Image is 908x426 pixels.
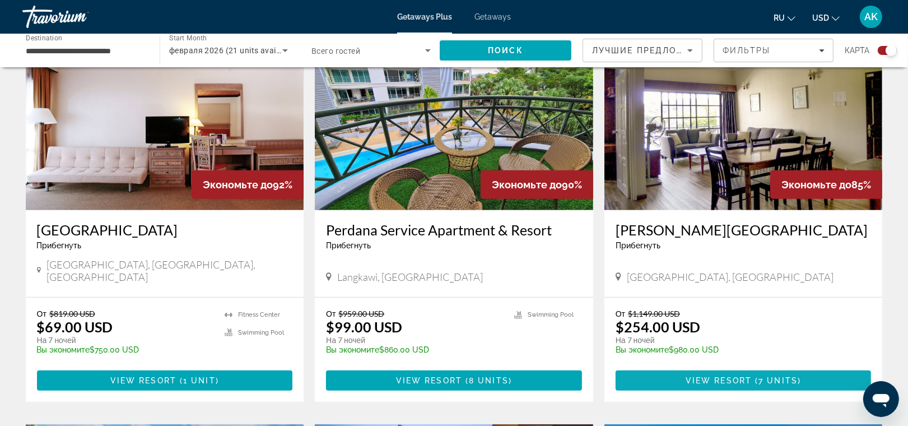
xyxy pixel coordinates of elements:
span: Лучшие предложения [592,46,711,55]
div: 90% [481,170,593,199]
span: Вы экономите [37,345,90,354]
mat-select: Sort by [592,44,693,57]
span: Прибегнуть [616,241,660,250]
img: Perdana Service Apartment & Resort [315,31,593,210]
span: Swimming Pool [238,329,284,336]
span: Вы экономите [616,345,669,354]
input: Select destination [26,44,145,58]
span: ( ) [752,376,801,385]
a: [PERSON_NAME][GEOGRAPHIC_DATA] [616,221,872,238]
span: Start Month [169,35,207,43]
p: На 7 ночей [326,335,503,345]
span: От [616,309,625,318]
span: ( ) [462,376,512,385]
button: Search [440,40,571,61]
p: На 7 ночей [616,335,860,345]
span: Экономьте до [203,179,273,191]
span: От [37,309,46,318]
a: Getaways Plus [397,12,452,21]
span: Поиск [488,46,523,55]
span: 8 units [469,376,509,385]
span: View Resort [110,376,176,385]
span: Вы экономите [326,345,379,354]
span: AK [864,11,878,22]
span: февраля 2026 (21 units available) [169,46,296,55]
img: Greenhill Resort [604,31,883,210]
span: $1,149.00 USD [628,309,680,318]
span: View Resort [686,376,752,385]
span: Экономьте до [781,179,851,191]
span: ru [774,13,785,22]
button: Change currency [812,10,840,26]
a: Getaways [474,12,511,21]
span: Экономьте до [492,179,562,191]
p: $750.00 USD [37,345,214,354]
span: View Resort [396,376,462,385]
span: Langkawi, [GEOGRAPHIC_DATA] [337,271,483,283]
a: Perdana Service Apartment & Resort [326,221,582,238]
button: Filters [714,39,834,62]
span: Фильтры [723,46,771,55]
p: $69.00 USD [37,318,113,335]
button: View Resort(7 units) [616,371,872,391]
span: ( ) [176,376,219,385]
span: 1 unit [183,376,216,385]
p: $99.00 USD [326,318,402,335]
a: [GEOGRAPHIC_DATA] [37,221,293,238]
div: 85% [770,170,882,199]
span: Прибегнуть [37,241,82,250]
p: $980.00 USD [616,345,860,354]
button: View Resort(8 units) [326,371,582,391]
span: $959.00 USD [338,309,384,318]
div: 92% [192,170,304,199]
span: [GEOGRAPHIC_DATA], [GEOGRAPHIC_DATA] [627,271,834,283]
span: карта [845,43,869,58]
button: Change language [774,10,795,26]
span: Fitness Center [238,311,280,318]
span: USD [812,13,829,22]
span: Прибегнуть [326,241,371,250]
p: $860.00 USD [326,345,503,354]
button: View Resort(1 unit) [37,371,293,391]
span: От [326,309,336,318]
a: Travorium [22,2,134,31]
p: $254.00 USD [616,318,700,335]
span: Swimming Pool [528,311,574,318]
button: User Menu [856,5,886,29]
iframe: Кнопка запуска окна обмена сообщениями [863,381,899,417]
span: [GEOGRAPHIC_DATA], [GEOGRAPHIC_DATA], [GEOGRAPHIC_DATA] [46,258,292,283]
span: Всего гостей [311,47,360,55]
span: $819.00 USD [49,309,95,318]
span: 7 units [758,376,798,385]
span: Destination [26,34,62,42]
p: На 7 ночей [37,335,214,345]
img: Damai Beach Resort [26,31,304,210]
